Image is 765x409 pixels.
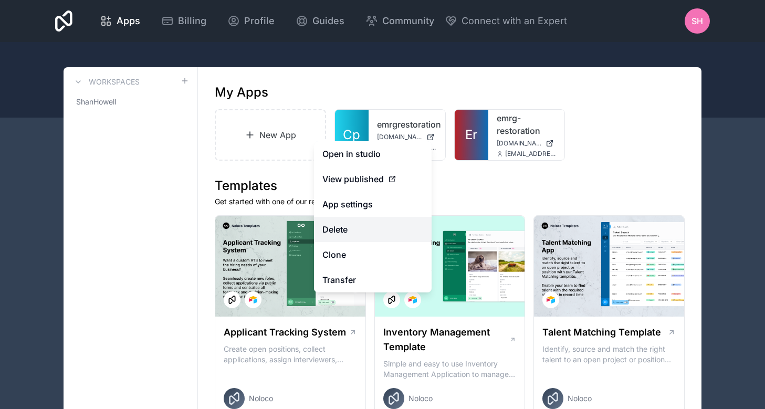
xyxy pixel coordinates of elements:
span: [DOMAIN_NAME] [497,139,542,148]
span: Er [465,127,477,143]
h1: My Apps [215,84,268,101]
span: Guides [312,14,344,28]
span: [EMAIL_ADDRESS][DOMAIN_NAME] [505,150,557,158]
a: ShanHowell [72,92,189,111]
a: Transfer [314,267,432,292]
p: Identify, source and match the right talent to an open project or position with our Talent Matchi... [542,344,676,365]
span: View published [322,173,384,185]
a: Er [455,110,488,160]
span: Profile [244,14,275,28]
a: Workspaces [72,76,140,88]
span: Noloco [408,393,433,404]
span: SH [691,15,703,27]
a: Apps [91,9,149,33]
a: Cp [335,110,369,160]
a: App settings [314,192,432,217]
a: emrg-restoration [497,112,557,137]
h1: Applicant Tracking System [224,325,346,340]
span: Apps [117,14,140,28]
a: New App [215,109,326,161]
a: [DOMAIN_NAME] [377,133,437,141]
h1: Templates [215,177,685,194]
a: Open in studio [314,141,432,166]
span: Noloco [249,393,273,404]
span: Community [382,14,434,28]
a: Guides [287,9,353,33]
span: Cp [343,127,360,143]
a: Community [357,9,443,33]
a: View published [314,166,432,192]
a: Billing [153,9,215,33]
img: Airtable Logo [249,296,257,304]
a: emrgrestoration [377,118,437,131]
img: Airtable Logo [547,296,555,304]
span: ShanHowell [76,97,116,107]
a: Profile [219,9,283,33]
span: [DOMAIN_NAME] [377,133,422,141]
button: Delete [314,217,432,242]
p: Simple and easy to use Inventory Management Application to manage your stock, orders and Manufact... [383,359,517,380]
button: Connect with an Expert [445,14,567,28]
h1: Inventory Management Template [383,325,509,354]
p: Create open positions, collect applications, assign interviewers, centralise candidate feedback a... [224,344,357,365]
a: [DOMAIN_NAME] [497,139,557,148]
h1: Talent Matching Template [542,325,661,340]
span: Noloco [568,393,592,404]
p: Get started with one of our ready-made templates [215,196,685,207]
span: Billing [178,14,206,28]
a: Clone [314,242,432,267]
h3: Workspaces [89,77,140,87]
img: Airtable Logo [408,296,417,304]
span: Connect with an Expert [462,14,567,28]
